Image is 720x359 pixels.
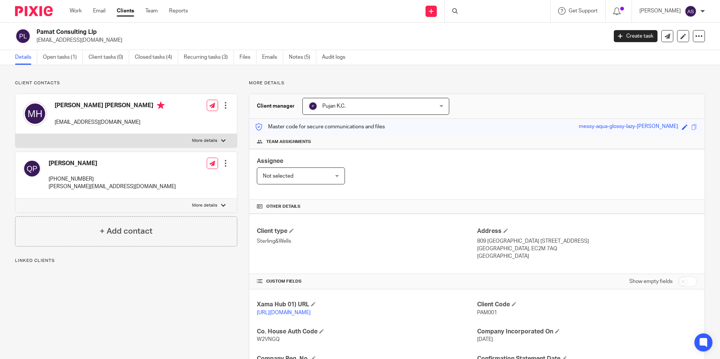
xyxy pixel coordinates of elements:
[257,337,280,342] span: W2VNGQ
[15,80,237,86] p: Client contacts
[477,301,697,309] h4: Client Code
[257,158,283,164] span: Assignee
[257,227,477,235] h4: Client type
[15,28,31,44] img: svg%3E
[477,328,697,336] h4: Company Incorporated On
[257,301,477,309] h4: Xama Hub 01) URL
[15,50,37,65] a: Details
[477,337,493,342] span: [DATE]
[239,50,256,65] a: Files
[477,253,697,260] p: [GEOGRAPHIC_DATA]
[37,28,489,36] h2: Pamat Consulting Llp
[266,204,301,210] span: Other details
[49,160,176,167] h4: [PERSON_NAME]
[135,50,178,65] a: Closed tasks (4)
[639,7,681,15] p: [PERSON_NAME]
[157,102,165,109] i: Primary
[629,278,673,285] label: Show empty fields
[263,173,293,179] span: Not selected
[88,50,129,65] a: Client tasks (0)
[169,7,188,15] a: Reports
[477,310,497,315] span: PAM001
[477,245,697,253] p: [GEOGRAPHIC_DATA], EC2M 7AQ
[55,102,165,111] h4: [PERSON_NAME] [PERSON_NAME]
[49,175,176,183] p: [PHONE_NUMBER]
[477,237,697,245] p: 809 [GEOGRAPHIC_DATA] [STREET_ADDRESS]
[184,50,234,65] a: Recurring tasks (3)
[322,50,351,65] a: Audit logs
[614,30,657,42] a: Create task
[49,183,176,190] p: [PERSON_NAME][EMAIL_ADDRESS][DOMAIN_NAME]
[192,202,217,208] p: More details
[43,50,83,65] a: Open tasks (1)
[100,225,153,237] h4: + Add contact
[257,102,295,110] h3: Client manager
[255,123,385,131] p: Master code for secure communications and files
[289,50,316,65] a: Notes (5)
[145,7,158,15] a: Team
[117,7,134,15] a: Clients
[477,227,697,235] h4: Address
[23,160,41,178] img: svg%3E
[257,278,477,284] h4: CUSTOM FIELDS
[257,237,477,245] p: Sterling&Wells
[249,80,705,86] p: More details
[192,138,217,144] p: More details
[257,310,311,315] a: [URL][DOMAIN_NAME]
[15,258,237,264] p: Linked clients
[93,7,105,15] a: Email
[70,7,82,15] a: Work
[37,37,603,44] p: [EMAIL_ADDRESS][DOMAIN_NAME]
[55,119,165,126] p: [EMAIL_ADDRESS][DOMAIN_NAME]
[266,139,311,145] span: Team assignments
[579,123,678,131] div: messy-aqua-glossy-lazy-[PERSON_NAME]
[685,5,697,17] img: svg%3E
[257,328,477,336] h4: Co. House Auth Code
[322,103,346,109] span: Pujan K.C.
[308,102,317,111] img: svg%3E
[569,8,598,14] span: Get Support
[262,50,283,65] a: Emails
[15,6,53,16] img: Pixie
[23,102,47,126] img: svg%3E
